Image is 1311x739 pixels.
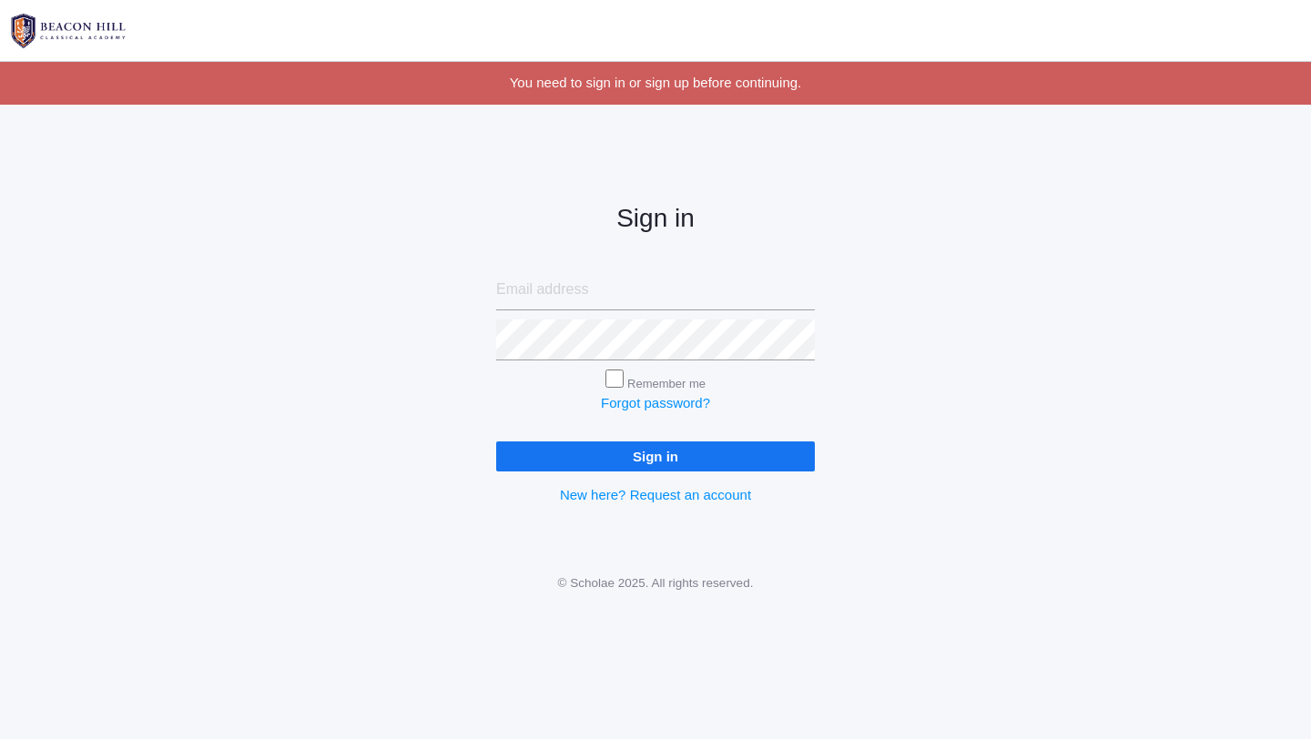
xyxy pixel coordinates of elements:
[601,395,710,410] a: Forgot password?
[560,487,751,502] a: New here? Request an account
[627,377,706,390] label: Remember me
[496,441,815,471] input: Sign in
[496,269,815,310] input: Email address
[496,205,815,233] h2: Sign in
